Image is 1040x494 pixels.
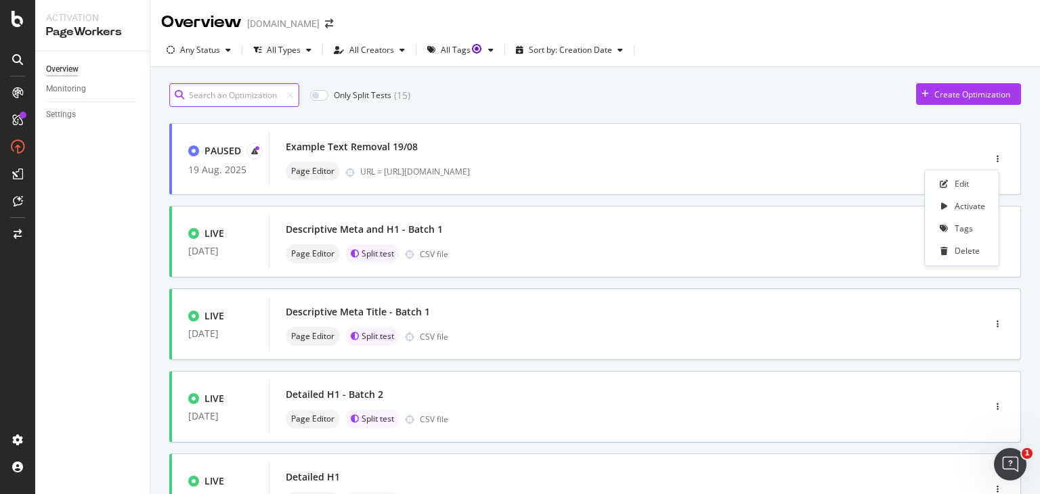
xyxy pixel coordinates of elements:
[46,62,79,76] div: Overview
[529,46,612,54] div: Sort by: Creation Date
[362,415,394,423] span: Split test
[934,89,1010,100] div: Create Optimization
[345,244,399,263] div: brand label
[345,327,399,346] div: brand label
[349,46,394,54] div: All Creators
[994,448,1026,480] iframe: Intercom live chat
[325,19,333,28] div: arrow-right-arrow-left
[420,331,448,342] div: CSV file
[286,409,340,428] div: neutral label
[916,83,1021,105] button: Create Optimization
[360,166,926,177] div: URL = [URL][DOMAIN_NAME]
[286,470,340,484] div: Detailed H1
[955,178,969,189] div: Edit
[286,305,430,319] div: Descriptive Meta Title - Batch 1
[362,250,394,258] span: Split test
[267,46,301,54] div: All Types
[286,244,340,263] div: neutral label
[328,39,410,61] button: All Creators
[362,332,394,340] span: Split test
[46,108,76,122] div: Settings
[511,39,628,61] button: Sort by: Creation Date
[291,332,334,340] span: Page Editor
[286,223,443,236] div: Descriptive Meta and H1 - Batch 1
[286,388,383,401] div: Detailed H1 - Batch 2
[334,89,391,101] div: Only Split Tests
[422,39,499,61] button: All TagsTooltip anchor
[46,82,140,96] a: Monitoring
[161,11,242,34] div: Overview
[188,328,253,339] div: [DATE]
[345,409,399,428] div: brand label
[955,223,973,235] div: Tags
[291,415,334,423] span: Page Editor
[291,167,334,175] span: Page Editor
[247,17,320,30] div: [DOMAIN_NAME]
[180,46,220,54] div: Any Status
[955,246,980,257] div: Delete
[188,411,253,422] div: [DATE]
[955,201,985,212] div: Activate
[286,162,340,181] div: neutral label
[420,248,448,260] div: CSV file
[420,413,448,425] div: CSV file
[204,474,224,488] div: LIVE
[188,164,253,175] div: 19 Aug. 2025
[46,11,139,24] div: Activation
[169,83,299,107] input: Search an Optimization
[46,62,140,76] a: Overview
[204,227,224,240] div: LIVE
[204,309,224,323] div: LIVE
[394,89,410,102] div: ( 15 )
[1022,448,1033,459] span: 1
[441,46,483,54] div: All Tags
[286,140,418,154] div: Example Text Removal 19/08
[161,39,236,61] button: Any Status
[248,39,317,61] button: All Types
[471,43,483,55] div: Tooltip anchor
[291,250,334,258] span: Page Editor
[46,82,86,96] div: Monitoring
[188,246,253,256] div: [DATE]
[204,144,241,158] div: PAUSED
[286,327,340,346] div: neutral label
[46,24,139,40] div: PageWorkers
[204,392,224,405] div: LIVE
[46,108,140,122] a: Settings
